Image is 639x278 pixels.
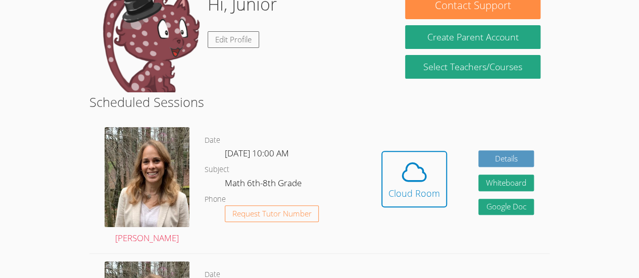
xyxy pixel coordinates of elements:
button: Cloud Room [381,151,447,207]
a: Edit Profile [208,31,259,48]
a: Details [478,150,534,167]
span: Request Tutor Number [232,210,312,217]
a: [PERSON_NAME] [105,127,189,246]
a: Google Doc [478,199,534,215]
button: Create Parent Account [405,25,540,49]
dt: Phone [205,193,226,206]
div: Cloud Room [388,186,440,200]
dt: Subject [205,163,229,176]
img: avatar.png [105,127,189,227]
a: Select Teachers/Courses [405,55,540,79]
button: Request Tutor Number [225,205,319,222]
button: Whiteboard [478,175,534,191]
h2: Scheduled Sessions [89,92,550,112]
dt: Date [205,134,220,147]
span: [DATE] 10:00 AM [225,147,289,159]
dd: Math 6th-8th Grade [225,176,304,193]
